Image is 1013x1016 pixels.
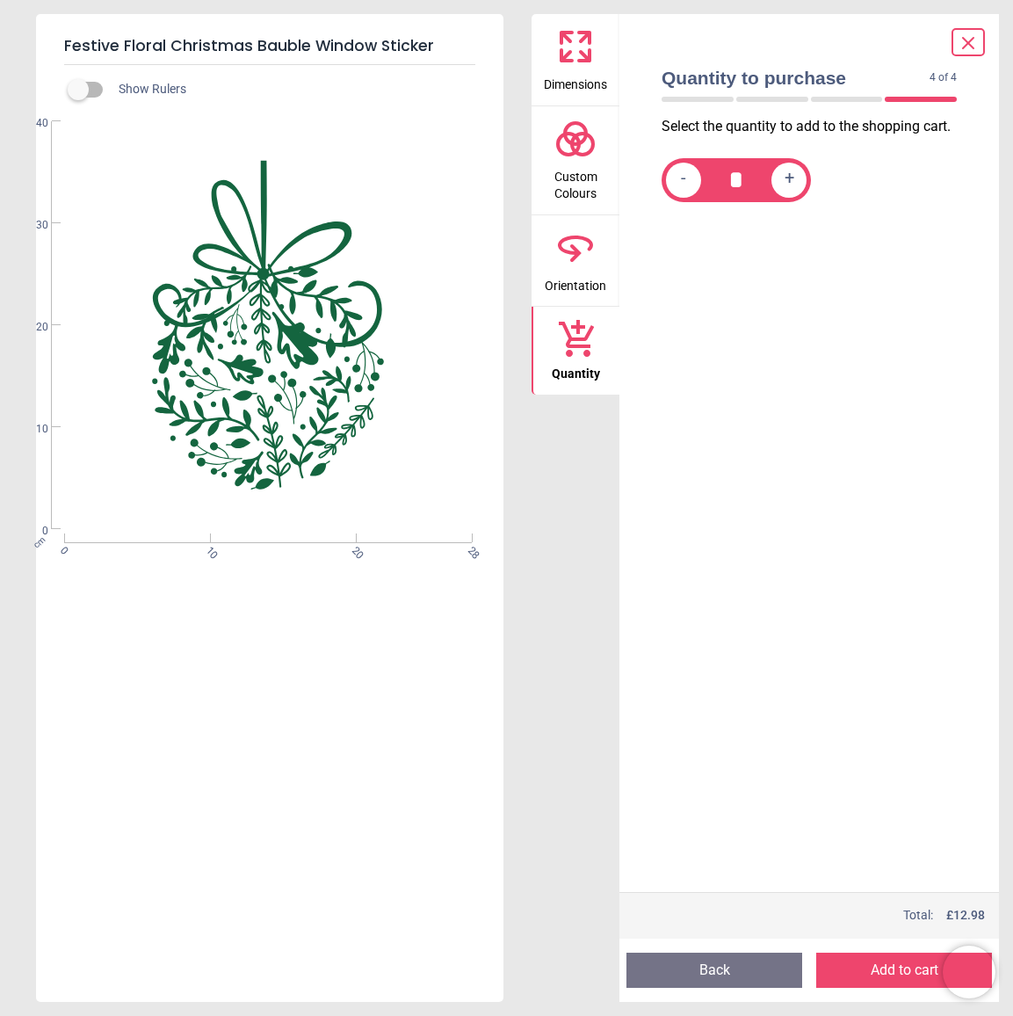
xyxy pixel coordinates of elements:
[953,908,985,922] span: 12.98
[552,357,600,383] span: Quantity
[15,320,48,335] span: 20
[64,28,475,65] h5: Festive Floral Christmas Bauble Window Sticker
[545,269,606,295] span: Orientation
[31,534,47,550] span: cm
[532,106,619,214] button: Custom Colours
[785,169,794,191] span: +
[15,116,48,131] span: 40
[202,544,213,555] span: 10
[15,524,48,539] span: 0
[15,422,48,437] span: 10
[681,169,686,191] span: -
[946,907,985,925] span: £
[662,117,971,136] p: Select the quantity to add to the shopping cart.
[78,79,503,100] div: Show Rulers
[930,70,957,85] span: 4 of 4
[533,160,618,203] span: Custom Colours
[532,307,619,395] button: Quantity
[56,544,68,555] span: 0
[660,907,985,925] div: Total:
[532,14,619,105] button: Dimensions
[662,65,930,91] span: Quantity to purchase
[15,218,48,233] span: 30
[544,68,607,94] span: Dimensions
[348,544,359,555] span: 20
[626,953,802,988] button: Back
[464,544,475,555] span: 28
[943,946,995,998] iframe: Brevo live chat
[532,215,619,307] button: Orientation
[816,953,992,988] button: Add to cart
